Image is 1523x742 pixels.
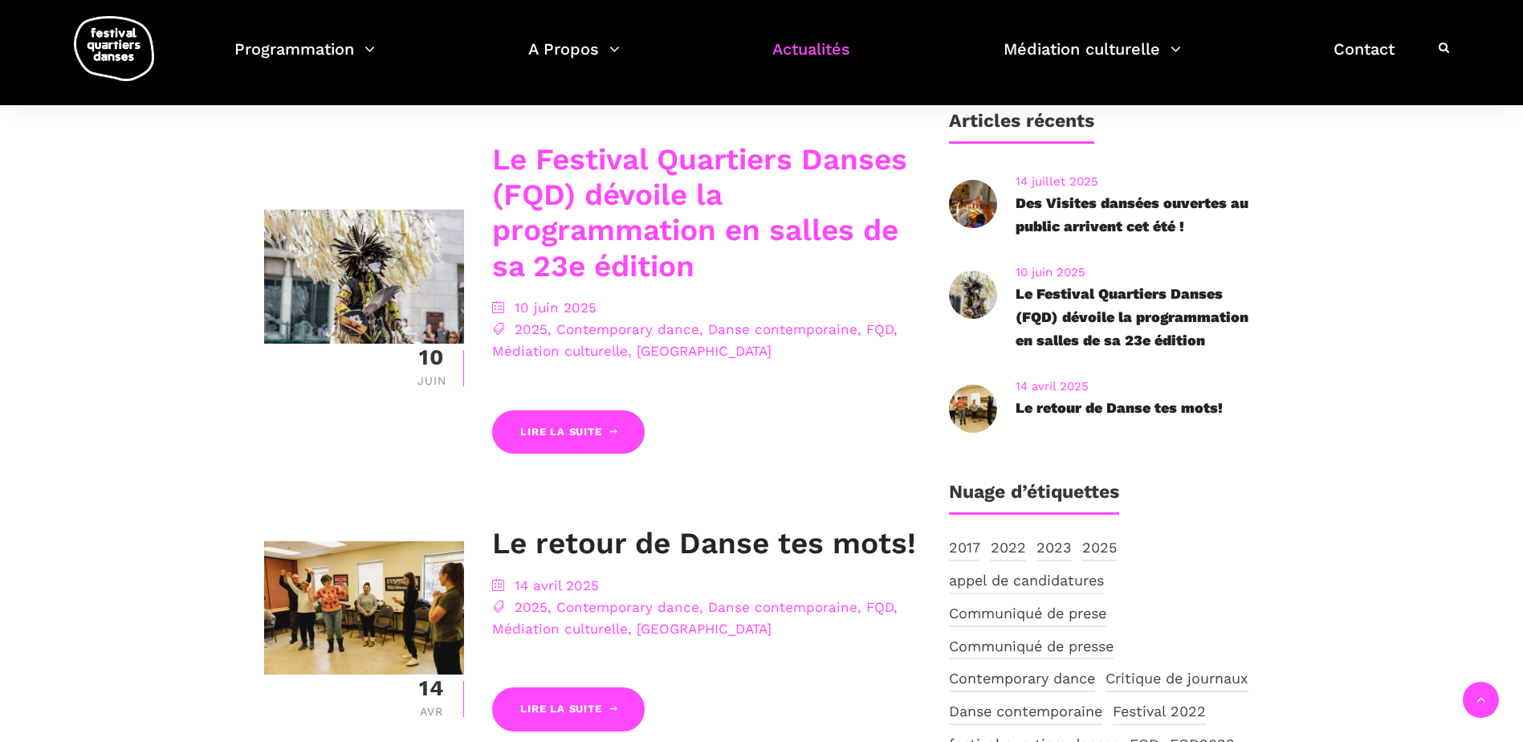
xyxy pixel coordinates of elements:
[528,35,620,83] a: A Propos
[416,678,447,699] div: 14
[894,599,898,615] span: ,
[1036,536,1072,561] a: 2023 (10 éléments)
[492,687,645,732] a: Lire la suite
[949,569,1104,594] a: appel de candidatures (5 éléments)
[628,343,632,359] span: ,
[949,635,1114,660] a: Communiqué de presse (4 éléments)
[991,536,1026,561] a: 2022 (16 éléments)
[1004,35,1181,83] a: Médiation culturelle
[708,599,857,615] a: Danse contemporaine
[708,321,857,337] a: Danse contemporaine
[515,321,548,337] a: 2025
[1334,35,1395,83] a: Contact
[548,599,552,615] span: ,
[637,621,772,637] a: [GEOGRAPHIC_DATA]
[1016,174,1098,189] a: 14 juillet 2025
[866,321,894,337] a: FQD
[1082,536,1117,561] a: 2025 (7 éléments)
[949,385,997,433] img: CARI, 8 mars 2023-209
[264,541,465,675] img: CARI, 8 mars 2023-209
[637,343,772,359] a: [GEOGRAPHIC_DATA]
[264,210,465,343] img: R Barbara Diabo 11 crédit Romain Lorraine (30)
[556,599,699,615] a: Contemporary dance
[515,300,597,316] a: 10 juin 2025
[492,621,628,637] a: Médiation culturelle
[1016,399,1223,416] a: Le retour de Danse tes mots!
[492,526,916,561] a: Le retour de Danse tes mots!
[772,35,850,83] a: Actualités
[857,321,861,337] span: ,
[628,621,632,637] span: ,
[1016,265,1085,279] a: 10 juin 2025
[949,700,1102,725] a: Danse contemporaine (13 éléments)
[492,343,628,359] a: Médiation culturelle
[548,321,552,337] span: ,
[949,667,1095,692] a: Contemporary dance (4 éléments)
[949,602,1106,627] a: Communiqué de prese (1 élément)
[416,375,447,386] div: Juin
[416,706,447,717] div: Avr
[1106,667,1248,692] a: Critique de journaux (3 éléments)
[949,271,997,319] img: R Barbara Diabo 11 crédit Romain Lorraine (30)
[556,321,699,337] a: Contemporary dance
[234,35,375,83] a: Programmation
[492,410,645,455] a: Lire la suite
[1016,194,1248,234] a: Des Visites dansées ouvertes au public arrivent cet été !
[74,16,154,81] img: logo-fqd-med
[515,599,548,615] a: 2025
[699,321,703,337] span: ,
[1016,379,1089,393] a: 14 avril 2025
[949,481,1119,516] h1: Nuage d’étiquettes
[949,110,1094,145] h1: Articles récents
[949,536,980,561] a: 2017 (5 éléments)
[857,599,861,615] span: ,
[894,321,898,337] span: ,
[492,142,907,283] a: Le Festival Quartiers Danses (FQD) dévoile la programmation en salles de sa 23e édition
[515,577,599,593] a: 14 avril 2025
[866,599,894,615] a: FQD
[1016,285,1248,349] a: Le Festival Quartiers Danses (FQD) dévoile la programmation en salles de sa 23e édition
[699,599,703,615] span: ,
[416,347,447,369] div: 10
[949,180,997,228] img: 20240905-9595
[1113,700,1206,725] a: Festival 2022 (6 éléments)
